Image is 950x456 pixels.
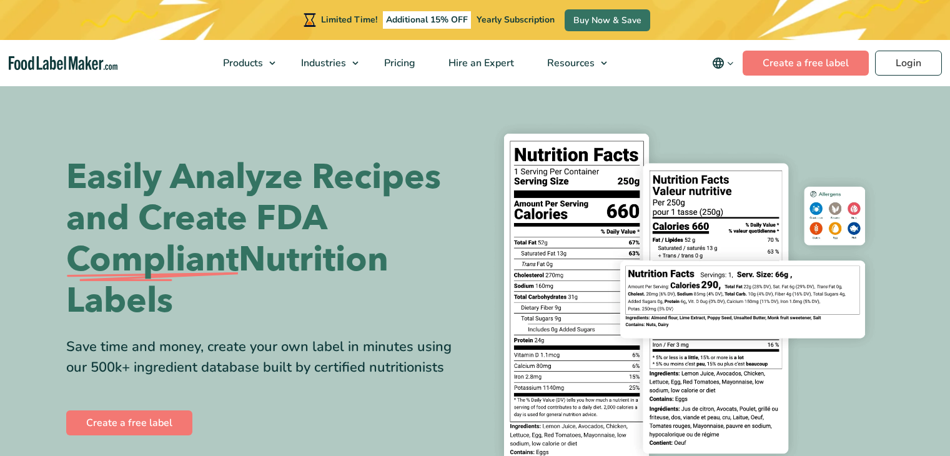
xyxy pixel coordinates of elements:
[297,56,347,70] span: Industries
[875,51,942,76] a: Login
[383,11,471,29] span: Additional 15% OFF
[66,157,466,322] h1: Easily Analyze Recipes and Create FDA Nutrition Labels
[380,56,417,70] span: Pricing
[368,40,429,86] a: Pricing
[531,40,613,86] a: Resources
[477,14,555,26] span: Yearly Subscription
[285,40,365,86] a: Industries
[445,56,515,70] span: Hire an Expert
[543,56,596,70] span: Resources
[321,14,377,26] span: Limited Time!
[66,239,239,280] span: Compliant
[66,410,192,435] a: Create a free label
[66,337,466,378] div: Save time and money, create your own label in minutes using our 500k+ ingredient database built b...
[565,9,650,31] a: Buy Now & Save
[207,40,282,86] a: Products
[432,40,528,86] a: Hire an Expert
[219,56,264,70] span: Products
[743,51,869,76] a: Create a free label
